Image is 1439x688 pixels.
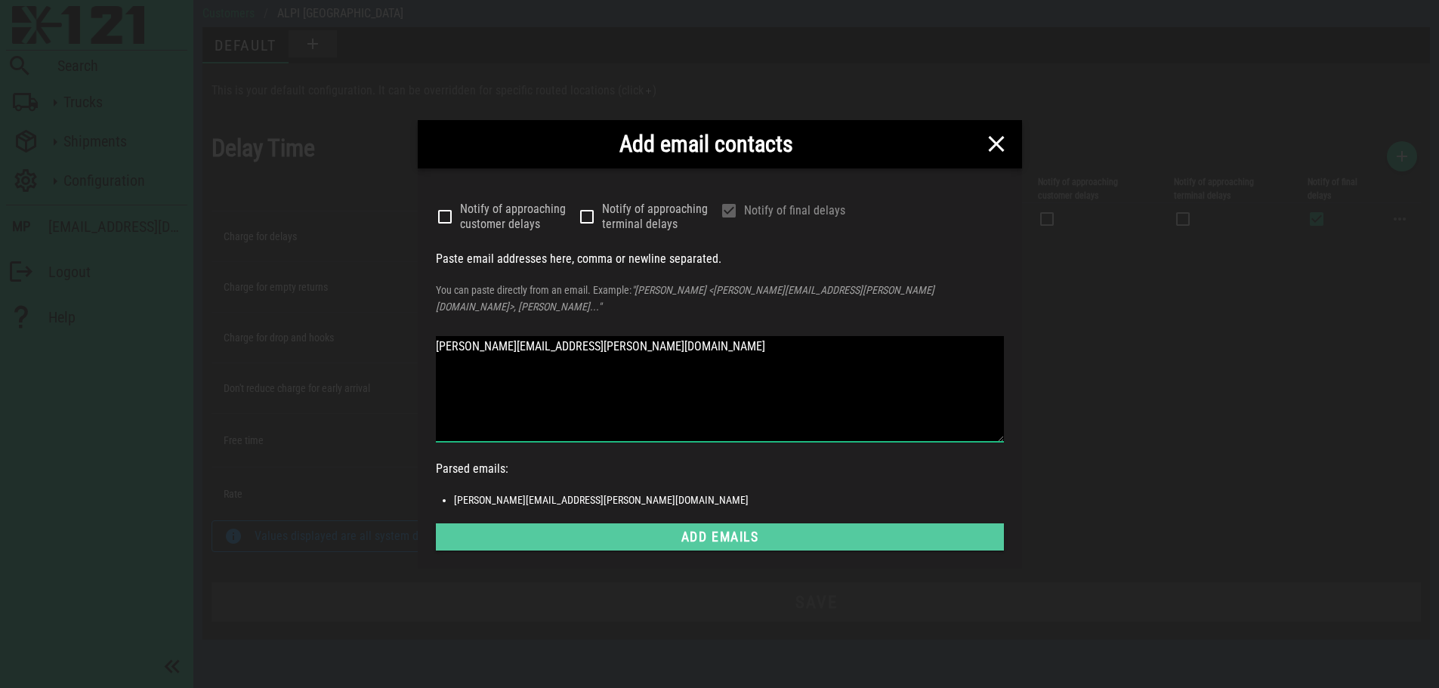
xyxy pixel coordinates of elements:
[436,248,1004,270] p: Paste email addresses here, comma or newline separated.
[602,202,720,232] label: Notify of approaching terminal delays
[454,492,1004,508] li: [PERSON_NAME][EMAIL_ADDRESS][PERSON_NAME][DOMAIN_NAME]
[448,529,992,545] span: Add emails
[436,284,934,313] em: "[PERSON_NAME] <[PERSON_NAME][EMAIL_ADDRESS][PERSON_NAME][DOMAIN_NAME]>, [PERSON_NAME]..."
[436,282,1004,315] p: You can paste directly from an email. Example:
[436,523,1004,551] button: Add emails
[430,127,983,161] h2: Add email contacts
[460,202,578,232] label: Notify of approaching customer delays
[436,458,1004,480] p: Parsed emails:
